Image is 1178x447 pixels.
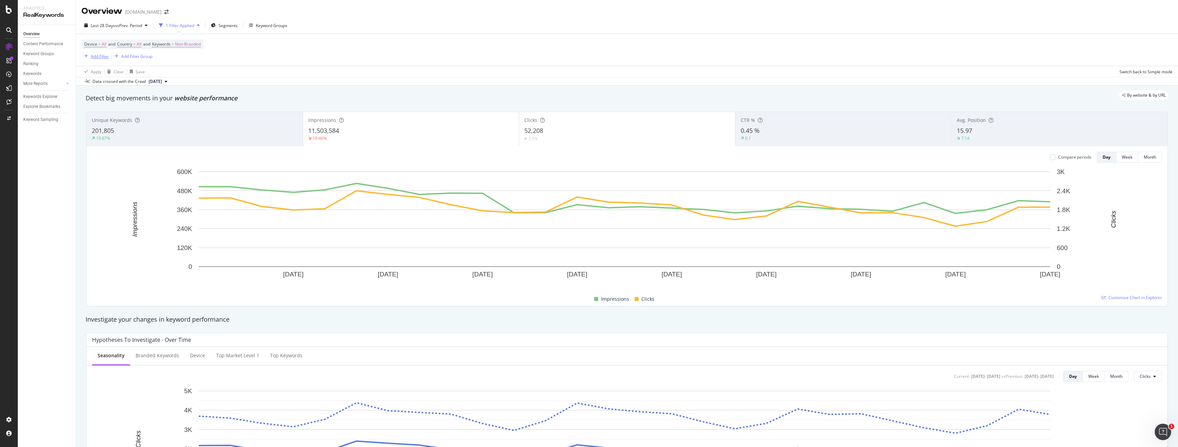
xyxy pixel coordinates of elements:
[104,66,124,77] button: Clear
[1088,373,1099,379] div: Week
[112,52,152,60] button: Add Filter Group
[23,30,40,38] div: Overview
[1057,187,1070,195] text: 2.4K
[1002,373,1023,379] div: vs Previous :
[23,116,71,123] a: Keyword Sampling
[23,103,60,110] div: Explorer Bookmarks
[1025,373,1054,379] div: [DATE] - [DATE]
[1110,210,1117,228] text: Clicks
[378,271,398,278] text: [DATE]
[92,336,191,343] div: Hypotheses to Investigate - Over Time
[91,23,115,28] span: Last 28 Days
[82,52,109,60] button: Add Filter
[143,41,150,47] span: and
[971,373,1000,379] div: [DATE] - [DATE]
[23,80,48,87] div: More Reports
[146,77,170,86] button: [DATE]
[1105,371,1128,382] button: Month
[1058,154,1091,160] div: Compare periods
[1117,66,1173,77] button: Switch back to Simple mode
[177,168,192,175] text: 600K
[1040,271,1061,278] text: [DATE]
[1155,424,1171,440] iframe: Intercom live chat
[23,60,38,67] div: Ranking
[851,271,871,278] text: [DATE]
[1127,93,1166,97] span: By website & by URL
[86,315,1168,324] div: Investigate your changes in keyword performance
[131,201,138,237] text: Impressions
[125,9,162,15] div: [DOMAIN_NAME]
[92,168,1157,287] svg: A chart.
[283,271,304,278] text: [DATE]
[1057,168,1065,175] text: 3K
[1108,295,1162,300] span: Customize Chart in Explorer
[1140,373,1151,379] span: Clicks
[136,69,145,75] div: Save
[1102,295,1162,300] a: Customize Chart in Explorer
[23,5,70,11] div: Analytics
[641,295,654,303] span: Clicks
[1057,244,1068,251] text: 600
[961,135,969,141] div: 7.14
[23,40,63,48] div: Content Performance
[172,41,174,47] span: =
[308,117,336,123] span: Impressions
[177,244,192,251] text: 120K
[177,206,192,213] text: 360K
[137,39,141,49] span: All
[136,352,179,359] div: Branded Keywords
[84,41,97,47] span: Device
[133,41,136,47] span: =
[23,60,71,67] a: Ranking
[184,426,192,433] text: 3K
[115,23,142,28] span: vs Prev. Period
[1119,69,1173,75] div: Switch back to Simple mode
[114,69,124,75] div: Clear
[175,39,201,49] span: Non-Branded
[741,126,760,135] span: 0.45 %
[1119,90,1168,100] div: legacy label
[216,352,259,359] div: Top market Level 1
[601,295,629,303] span: Impressions
[954,373,970,379] div: Current:
[1116,152,1138,163] button: Week
[741,117,755,123] span: CTR %
[98,352,125,359] div: Seasonality
[208,20,240,31] button: Segments
[92,78,146,85] div: Data crossed with the Crawl
[23,93,71,100] a: Keywords Explorer
[1083,371,1105,382] button: Week
[91,53,109,59] div: Add Filter
[127,66,145,77] button: Save
[1138,152,1162,163] button: Month
[957,126,972,135] span: 15.97
[218,23,238,28] span: Segments
[308,126,339,135] span: 11,503,584
[117,41,132,47] span: Country
[1057,263,1061,270] text: 0
[23,11,70,19] div: RealKeywords
[1169,424,1174,429] span: 1
[756,271,777,278] text: [DATE]
[1110,373,1123,379] div: Month
[102,39,106,49] span: All
[246,20,290,31] button: Keyword Groups
[184,387,192,395] text: 5K
[82,66,101,77] button: Apply
[745,135,751,141] div: 0.1
[1144,154,1156,160] div: Month
[1063,371,1083,382] button: Day
[1057,206,1070,213] text: 1.8K
[313,135,327,141] div: 19.46%
[567,271,587,278] text: [DATE]
[23,93,58,100] div: Keywords Explorer
[23,80,64,87] a: More Reports
[23,50,54,58] div: Keyword Groups
[23,103,71,110] a: Explorer Bookmarks
[23,50,71,58] a: Keyword Groups
[91,69,101,75] div: Apply
[121,53,152,59] div: Add Filter Group
[945,271,966,278] text: [DATE]
[524,126,543,135] span: 52,208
